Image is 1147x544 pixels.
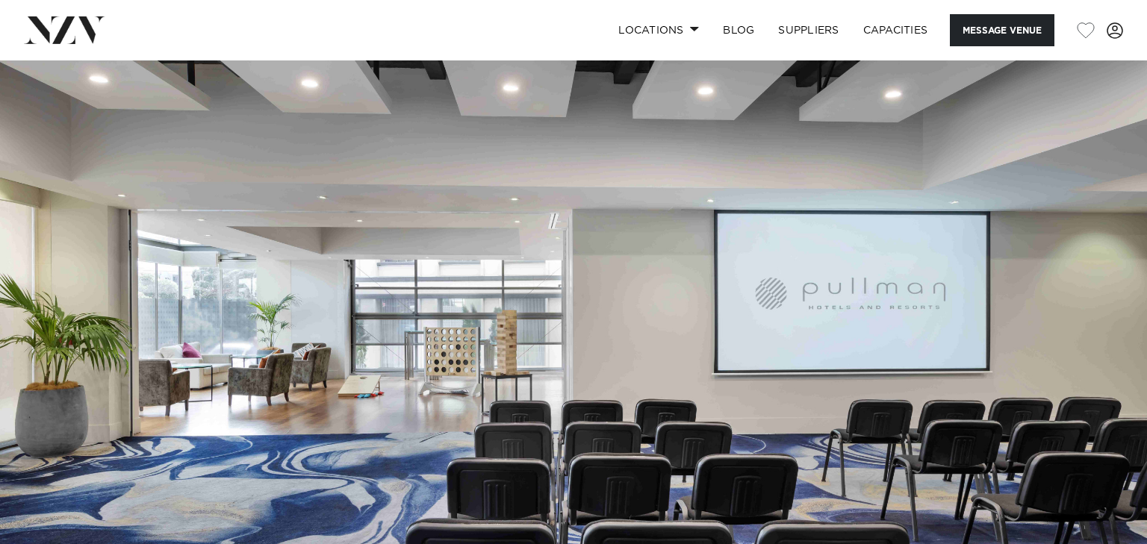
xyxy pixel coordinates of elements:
a: BLOG [711,14,766,46]
a: SUPPLIERS [766,14,851,46]
a: Capacities [851,14,940,46]
img: nzv-logo.png [24,16,105,43]
a: Locations [606,14,711,46]
button: Message Venue [950,14,1054,46]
